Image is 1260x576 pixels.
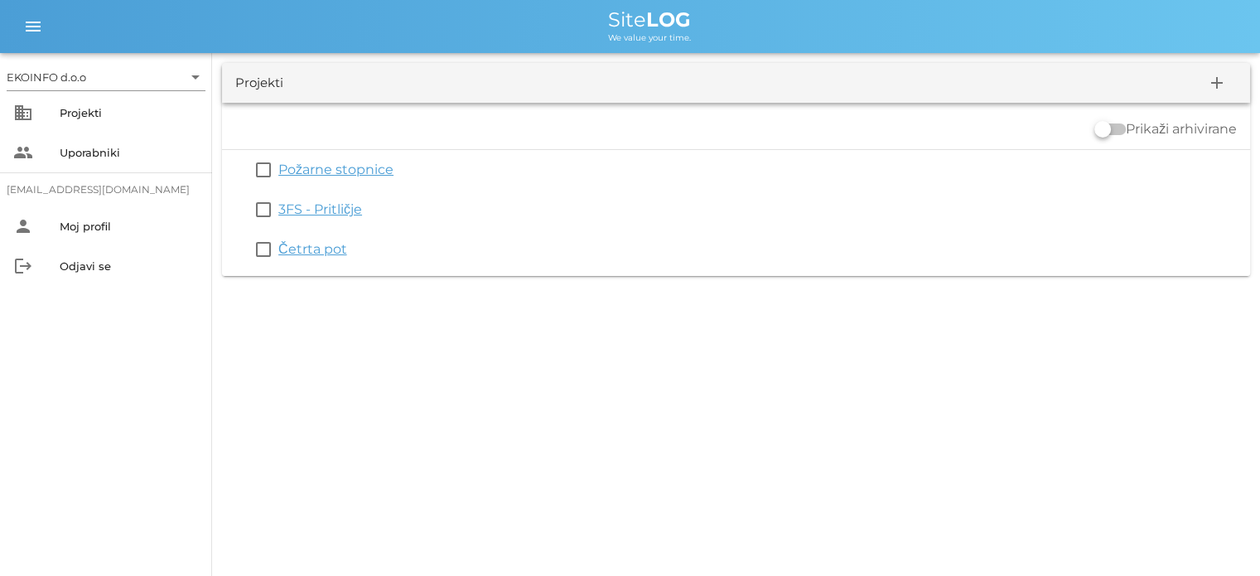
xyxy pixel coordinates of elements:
[608,32,691,43] span: We value your time.
[60,259,199,273] div: Odjavi se
[235,74,283,93] div: Projekti
[60,220,199,233] div: Moj profil
[23,17,43,36] i: menu
[1126,121,1237,138] label: Prikaži arhivirane
[186,67,205,87] i: arrow_drop_down
[608,7,691,31] span: Site
[1207,73,1227,93] i: add
[13,103,33,123] i: business
[13,216,33,236] i: person
[60,146,199,159] div: Uporabniki
[60,106,199,119] div: Projekti
[278,241,347,257] a: Četrta pot
[646,7,691,31] b: LOG
[253,240,273,259] button: check_box_outline_blank
[253,160,273,180] button: check_box_outline_blank
[13,256,33,276] i: logout
[278,201,362,217] a: 3FS - Pritličje
[7,70,86,85] div: EKOINFO d.o.o
[278,162,393,177] a: Požarne stopnice
[7,64,205,90] div: EKOINFO d.o.o
[253,200,273,220] button: check_box_outline_blank
[13,143,33,162] i: people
